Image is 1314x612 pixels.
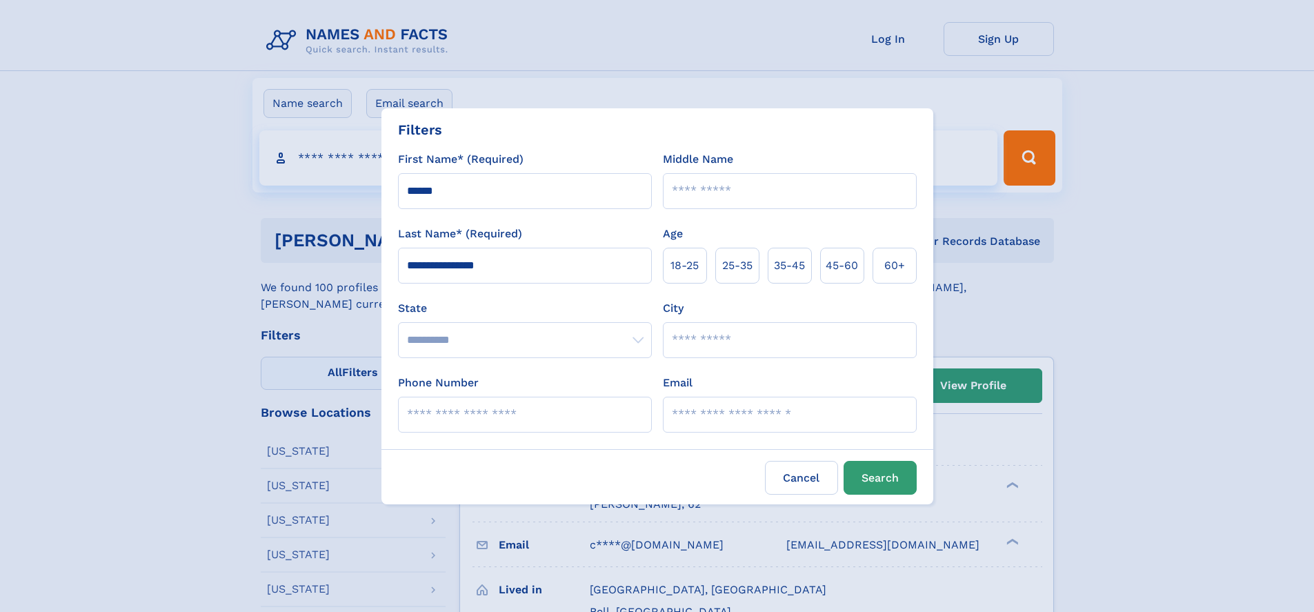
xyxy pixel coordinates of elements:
span: 35‑45 [774,257,805,274]
label: First Name* (Required) [398,151,524,168]
span: 18‑25 [670,257,699,274]
label: Cancel [765,461,838,495]
label: Last Name* (Required) [398,226,522,242]
div: Filters [398,119,442,140]
span: 45‑60 [826,257,858,274]
label: Phone Number [398,375,479,391]
label: City [663,300,684,317]
span: 25‑35 [722,257,753,274]
label: Age [663,226,683,242]
label: State [398,300,652,317]
label: Email [663,375,693,391]
label: Middle Name [663,151,733,168]
button: Search [844,461,917,495]
span: 60+ [884,257,905,274]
